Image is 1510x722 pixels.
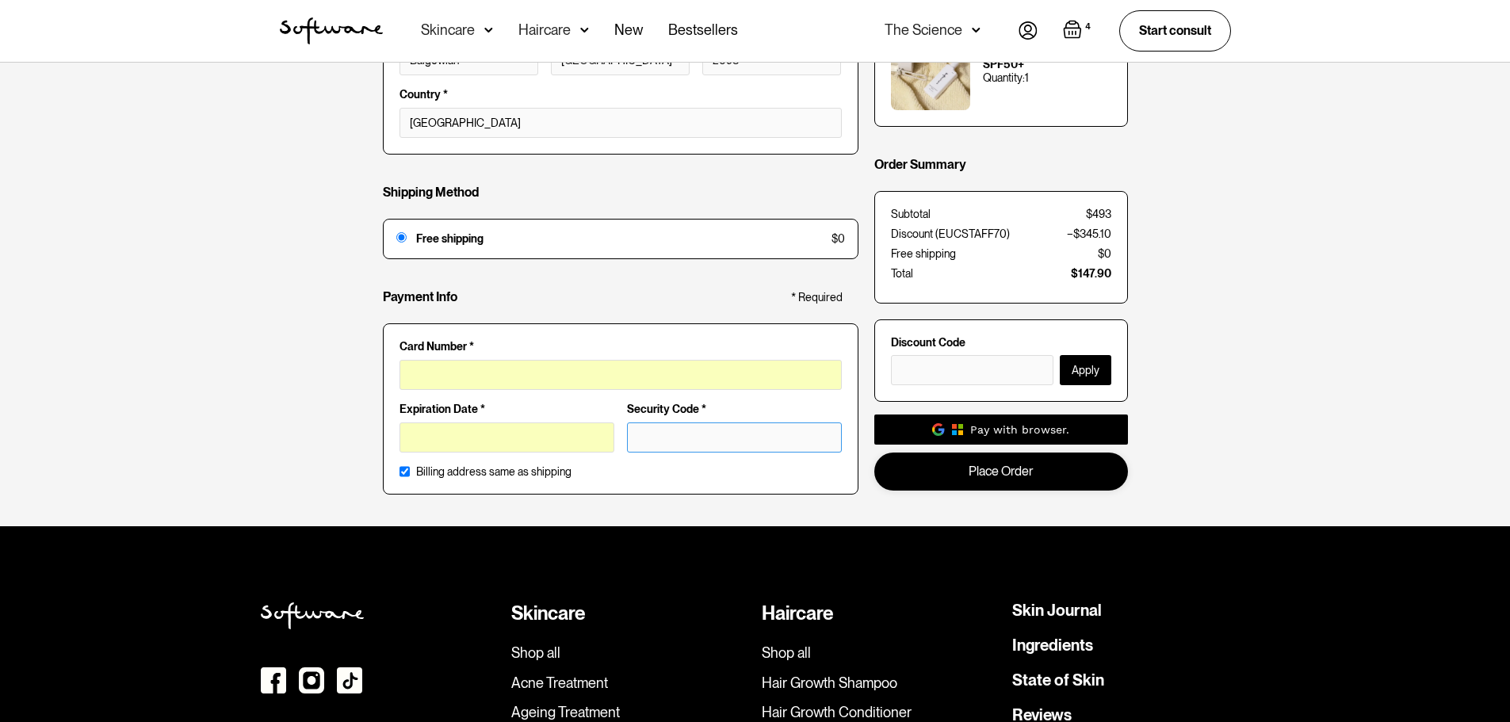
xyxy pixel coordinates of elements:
a: Acne Treatment [511,674,749,692]
label: Security Code * [627,403,842,416]
a: Shop all [511,644,749,662]
label: Card Number * [399,340,842,353]
div: Pay with browser. [970,422,1069,437]
div: Free shipping [416,232,822,246]
div: Free shipping [891,247,956,261]
img: TikTok Icon [337,667,362,693]
div: Subtotal [891,208,931,221]
iframe: Secure expiration date input frame [410,430,604,443]
div: Skincare [511,602,749,625]
h4: Payment Info [383,289,457,304]
label: Billing address same as shipping [416,465,572,479]
a: Skin Journal [1012,602,1102,618]
a: State of Skin [1012,672,1104,688]
img: Facebook icon [261,667,286,693]
h4: Order Summary [874,157,966,172]
div: Total [891,267,913,281]
button: Apply Discount [1060,355,1111,385]
div: $0 [831,232,845,246]
div: −$345.10 [1067,227,1111,241]
div: 4 [1082,20,1094,34]
a: Start consult [1119,10,1231,51]
img: Softweare logo [261,602,364,629]
div: Discount (EUCSTAFF70) [891,227,1010,241]
label: Country * [399,88,842,101]
a: Ingredients [1012,637,1093,653]
a: Pay with browser. [874,414,1128,445]
label: Discount Code [891,335,1111,349]
div: 1 [1025,71,1029,84]
img: arrow down [580,22,589,38]
h4: Shipping Method [383,185,479,200]
div: Haircare [762,602,1000,625]
a: Shop all [762,644,1000,662]
a: Place Order [874,453,1128,490]
div: $147.90 [1071,267,1111,281]
a: Open cart containing 4 items [1063,20,1094,42]
a: Hair Growth Shampoo [762,674,1000,692]
div: Skincare [421,22,475,38]
img: Software Logo [280,17,383,44]
div: * Required [791,291,843,304]
div: $0 [1098,247,1111,261]
img: arrow down [972,22,981,38]
a: Ageing Treatment [511,704,749,721]
div: The Science [885,22,962,38]
input: Free shipping$0 [396,232,407,243]
label: Expiration Date * [399,403,614,416]
div: $493 [1086,208,1111,221]
a: home [280,17,383,44]
div: Haircare [518,22,571,38]
iframe: Secure card number input frame [410,367,831,380]
a: Hair Growth Conditioner [762,704,1000,721]
iframe: Secure CVC input frame [637,430,831,443]
img: arrow down [484,22,493,38]
div: Quantity: [983,71,1025,84]
img: instagram icon [299,667,324,693]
